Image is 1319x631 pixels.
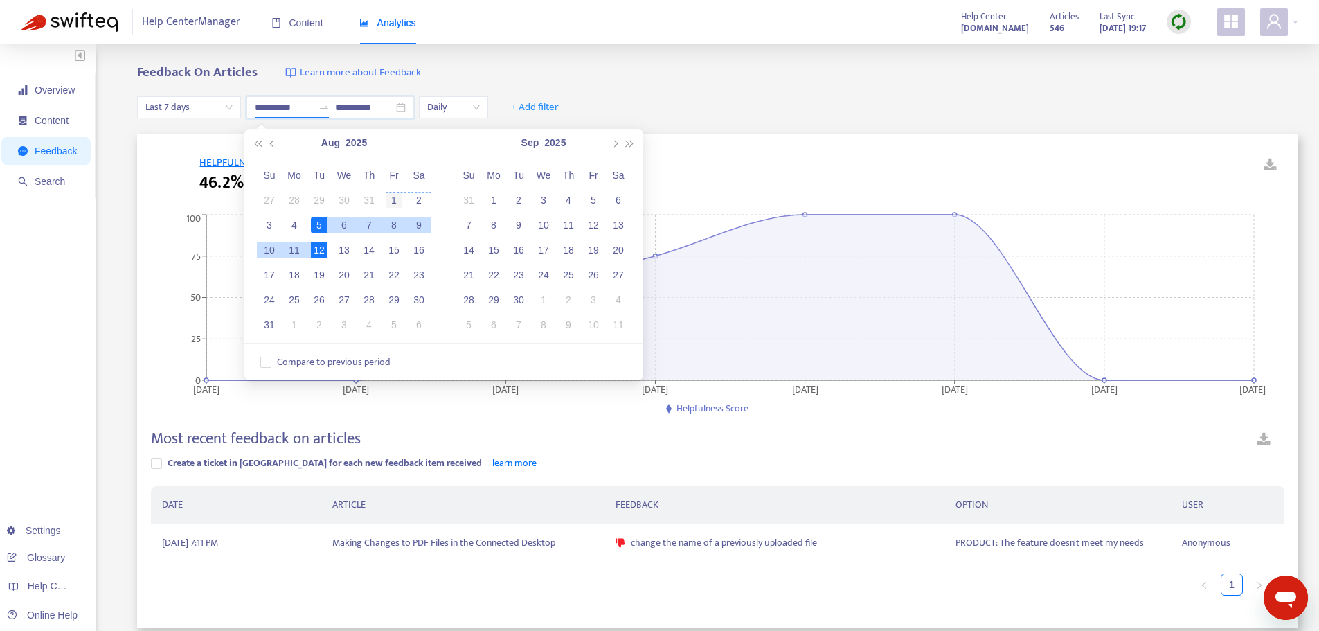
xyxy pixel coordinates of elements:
span: appstore [1223,13,1239,30]
button: Aug [321,129,340,157]
img: sync.dc5367851b00ba804db3.png [1170,13,1187,30]
th: DATE [151,486,321,524]
div: 13 [610,217,627,233]
b: Feedback On Articles [137,62,258,83]
div: 6 [336,217,352,233]
span: + Add filter [511,99,559,116]
span: Content [271,17,323,28]
tspan: [DATE] [643,381,669,397]
div: 14 [361,242,377,258]
tspan: 75 [191,248,201,264]
td: 2025-10-07 [506,312,531,337]
button: 2025 [544,129,566,157]
td: 2025-08-22 [382,263,406,287]
div: 2 [560,292,577,308]
div: 25 [560,267,577,283]
span: to [318,102,330,113]
a: Glossary [7,552,65,563]
div: 28 [361,292,377,308]
span: Create a ticket in [GEOGRAPHIC_DATA] for each new feedback item received [168,455,482,471]
span: user [1266,13,1282,30]
td: 2025-08-16 [406,238,431,263]
th: Mo [282,163,307,188]
div: 25 [286,292,303,308]
td: 2025-08-24 [257,287,282,312]
div: 12 [585,217,602,233]
td: 2025-08-13 [332,238,357,263]
td: 2025-09-12 [581,213,606,238]
span: dislike [616,538,625,548]
td: 2025-07-31 [357,188,382,213]
td: 2025-08-12 [307,238,332,263]
div: 22 [386,267,402,283]
div: 12 [311,242,327,258]
div: 31 [460,192,477,208]
li: Previous Page [1193,574,1215,596]
td: 2025-08-03 [257,213,282,238]
div: 15 [485,242,502,258]
td: 2025-08-28 [357,287,382,312]
div: 7 [361,217,377,233]
td: 2025-08-27 [332,287,357,312]
div: 20 [610,242,627,258]
div: 6 [411,317,427,333]
div: 27 [610,267,627,283]
span: Help Center Manager [142,9,240,35]
td: 2025-10-04 [606,287,631,312]
td: 2025-09-21 [456,263,481,287]
div: 27 [261,192,278,208]
button: right [1248,574,1271,596]
span: HELPFULNESS SCORE [199,154,294,171]
div: 27 [336,292,352,308]
tspan: [DATE] [493,381,519,397]
div: 8 [485,217,502,233]
div: 5 [460,317,477,333]
td: 2025-08-23 [406,263,431,287]
th: Th [556,163,581,188]
span: Daily [427,97,480,118]
td: 2025-09-28 [456,287,481,312]
span: Help Centers [28,580,84,592]
span: Articles [1050,9,1079,24]
td: 2025-08-06 [332,213,357,238]
td: 2025-09-17 [531,238,556,263]
span: Help Center [961,9,1007,24]
th: Su [257,163,282,188]
td: 2025-08-31 [257,312,282,337]
tspan: [DATE] [792,381,818,397]
th: USER [1171,486,1284,524]
td: 2025-08-02 [406,188,431,213]
td: 2025-09-26 [581,263,606,287]
div: 22 [485,267,502,283]
td: 2025-09-23 [506,263,531,287]
div: 14 [460,242,477,258]
div: 2 [510,192,527,208]
td: 2025-07-29 [307,188,332,213]
td: 2025-08-26 [307,287,332,312]
tspan: [DATE] [193,381,219,397]
td: 2025-08-30 [406,287,431,312]
button: 2025 [346,129,367,157]
div: 31 [361,192,377,208]
span: Feedback [35,145,77,157]
td: 2025-10-01 [531,287,556,312]
div: 10 [535,217,552,233]
div: 17 [261,267,278,283]
th: Th [357,163,382,188]
div: 11 [286,242,303,258]
span: Overview [35,85,75,96]
div: 4 [286,217,303,233]
td: 2025-09-02 [506,188,531,213]
h4: Most recent feedback on articles [151,429,361,448]
div: 29 [311,192,327,208]
th: We [531,163,556,188]
strong: 546 [1050,21,1064,36]
td: 2025-09-04 [357,312,382,337]
td: 2025-09-02 [307,312,332,337]
td: 2025-09-06 [606,188,631,213]
th: OPTION [944,486,1171,524]
div: 10 [585,317,602,333]
span: Search [35,176,65,187]
div: 9 [411,217,427,233]
span: Anonymous [1182,535,1230,551]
